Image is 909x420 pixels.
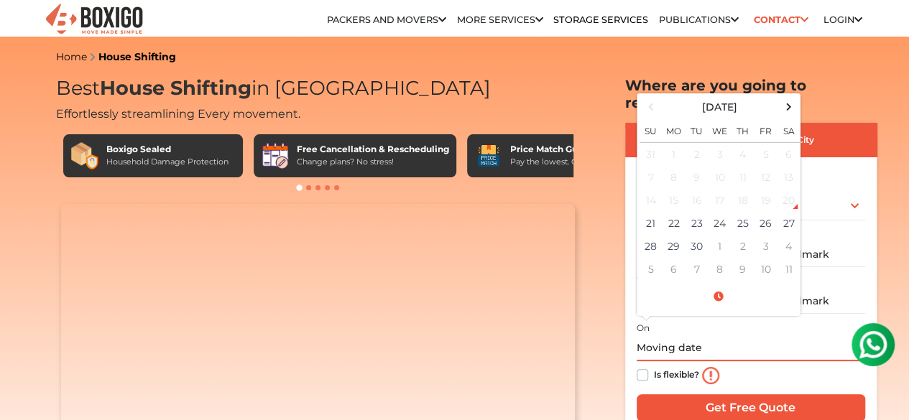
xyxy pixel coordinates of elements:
[778,117,800,143] th: Sa
[44,2,144,37] img: Boxigo
[327,14,446,25] a: Packers and Movers
[659,14,739,25] a: Publications
[553,14,648,25] a: Storage Services
[640,117,663,143] th: Su
[779,97,798,116] span: Next Month
[709,117,732,143] th: We
[56,77,581,101] h1: Best in [GEOGRAPHIC_DATA]
[637,336,865,361] input: Moving date
[457,14,543,25] a: More services
[755,117,778,143] th: Fr
[261,141,290,170] img: Free Cancellation & Rescheduling
[474,141,503,170] img: Price Match Guarantee
[663,96,778,117] th: Select Month
[625,77,877,111] h2: Where are you going to relocate?
[70,141,99,170] img: Boxigo Sealed
[732,117,755,143] th: Th
[297,143,449,156] div: Free Cancellation & Rescheduling
[56,107,300,121] span: Effortlessly streamlining Every movement.
[637,322,650,335] label: On
[100,76,252,100] span: House Shifting
[640,290,798,303] a: Select Time
[106,156,229,168] div: Household Damage Protection
[702,367,719,384] img: info
[297,156,449,168] div: Change plans? No stress!
[510,143,619,156] div: Price Match Guarantee
[778,190,800,211] div: 20
[654,366,699,381] label: Is flexible?
[510,156,619,168] div: Pay the lowest. Guaranteed!
[98,50,176,63] a: House Shifting
[823,14,862,25] a: Login
[663,117,686,143] th: Mo
[641,97,660,116] span: Previous Month
[686,117,709,143] th: Tu
[14,14,43,43] img: whatsapp-icon.svg
[106,143,229,156] div: Boxigo Sealed
[749,9,813,31] a: Contact
[56,50,87,63] a: Home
